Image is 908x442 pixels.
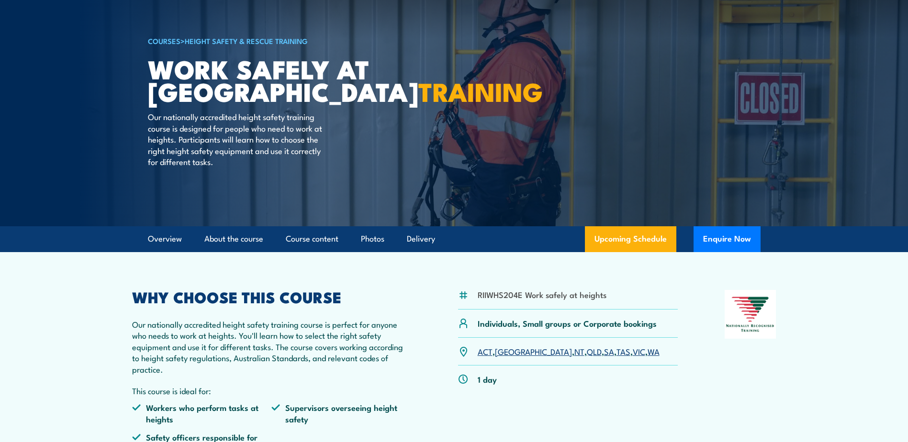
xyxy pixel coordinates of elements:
strong: TRAINING [418,71,543,110]
p: Our nationally accredited height safety training course is perfect for anyone who needs to work a... [132,319,412,375]
a: Photos [361,226,384,252]
a: Overview [148,226,182,252]
p: , , , , , , , [478,346,660,357]
a: Course content [286,226,338,252]
p: Individuals, Small groups or Corporate bookings [478,318,657,329]
a: ACT [478,345,493,357]
img: Nationally Recognised Training logo. [725,290,776,339]
a: COURSES [148,35,180,46]
a: VIC [633,345,645,357]
a: Height Safety & Rescue Training [185,35,308,46]
p: Our nationally accredited height safety training course is designed for people who need to work a... [148,111,323,167]
li: Supervisors overseeing height safety [271,402,411,424]
a: QLD [587,345,602,357]
h6: > [148,35,384,46]
li: RIIWHS204E Work safely at heights [478,289,606,300]
a: WA [648,345,660,357]
p: This course is ideal for: [132,385,412,396]
a: Upcoming Schedule [585,226,676,252]
a: SA [604,345,614,357]
a: Delivery [407,226,435,252]
li: Workers who perform tasks at heights [132,402,272,424]
h2: WHY CHOOSE THIS COURSE [132,290,412,303]
a: [GEOGRAPHIC_DATA] [495,345,572,357]
button: Enquire Now [694,226,761,252]
a: About the course [204,226,263,252]
h1: Work Safely at [GEOGRAPHIC_DATA] [148,57,384,102]
a: NT [574,345,584,357]
a: TAS [617,345,630,357]
p: 1 day [478,374,497,385]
